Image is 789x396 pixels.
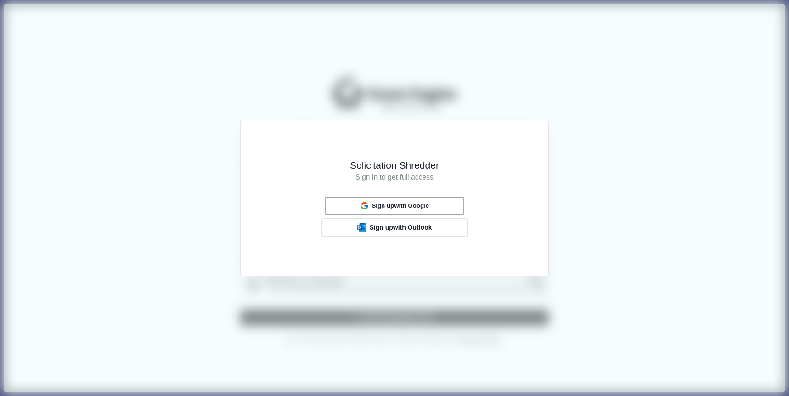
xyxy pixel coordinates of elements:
[254,172,535,183] h1: Sign in to get full access
[254,159,535,172] h1: Solicitation Shredder
[369,224,432,232] span: Sign up with Outlook
[357,223,366,232] img: Outlook Logo
[325,197,464,215] button: Sign upwith Google
[321,218,468,237] button: Outlook LogoSign upwith Outlook
[372,202,429,209] span: Sign up with Google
